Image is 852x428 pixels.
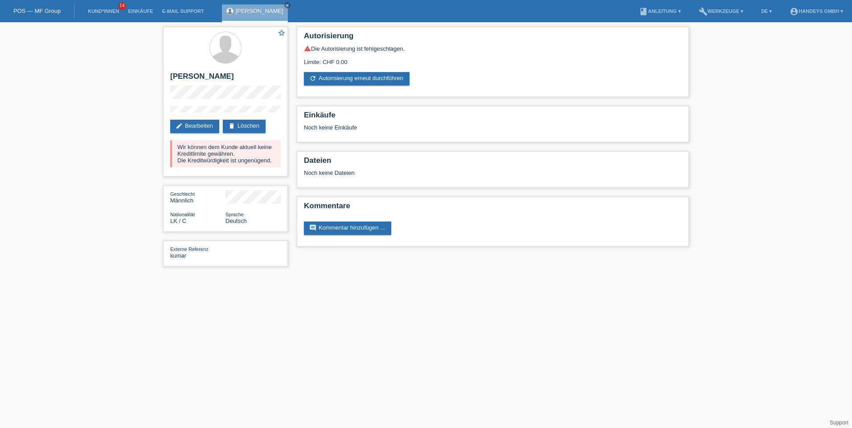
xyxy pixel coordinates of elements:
[304,32,682,45] h2: Autorisierung
[170,120,219,133] a: editBearbeiten
[225,218,247,224] span: Deutsch
[83,8,123,14] a: Kund*innen
[830,420,848,426] a: Support
[170,218,186,224] span: Sri Lanka / C / 20.08.2017
[236,8,283,14] a: [PERSON_NAME]
[170,212,195,217] span: Nationalität
[225,212,244,217] span: Sprache
[170,246,225,259] div: kumar
[304,72,410,85] a: refreshAutorisierung erneut durchführen
[304,170,576,176] div: Noch keine Dateien
[123,8,157,14] a: Einkäufe
[170,190,225,204] div: Männlich
[639,7,648,16] i: book
[118,2,126,10] span: 14
[170,191,195,197] span: Geschlecht
[304,45,311,52] i: warning
[170,72,281,85] h2: [PERSON_NAME]
[278,29,286,37] i: star_border
[285,3,290,8] i: close
[304,45,682,52] div: Die Autorisierung ist fehlgeschlagen.
[699,7,708,16] i: build
[757,8,776,14] a: DE ▾
[278,29,286,38] a: star_border
[223,120,266,133] a: deleteLöschen
[304,52,682,65] div: Limite: CHF 0.00
[694,8,748,14] a: buildWerkzeuge ▾
[309,75,316,82] i: refresh
[304,222,391,235] a: commentKommentar hinzufügen ...
[790,7,799,16] i: account_circle
[304,124,682,137] div: Noch keine Einkäufe
[170,246,209,252] span: Externe Referenz
[635,8,685,14] a: bookAnleitung ▾
[176,122,183,129] i: edit
[228,122,235,129] i: delete
[158,8,209,14] a: E-Mail Support
[170,140,281,167] div: Wir können dem Kunde aktuell keine Kreditlimite gewähren. Die Kreditwürdigkeit ist ungenügend.
[304,111,682,124] h2: Einkäufe
[785,8,848,14] a: account_circleHandeys GmbH ▾
[309,224,316,231] i: comment
[13,8,61,14] a: POS — MF Group
[304,156,682,170] h2: Dateien
[284,2,291,8] a: close
[304,202,682,215] h2: Kommentare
